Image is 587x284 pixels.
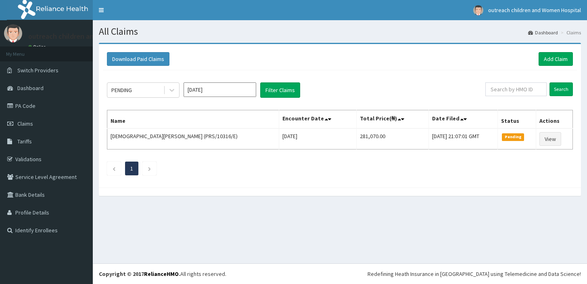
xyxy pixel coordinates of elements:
[17,120,33,127] span: Claims
[488,6,581,14] span: outreach children and Women Hospital
[107,128,279,149] td: [DEMOGRAPHIC_DATA][PERSON_NAME] (PRS/10316/E)
[559,29,581,36] li: Claims
[184,82,256,97] input: Select Month and Year
[93,263,587,284] footer: All rights reserved.
[498,110,536,129] th: Status
[112,165,116,172] a: Previous page
[17,84,44,92] span: Dashboard
[536,110,572,129] th: Actions
[368,270,581,278] div: Redefining Heath Insurance in [GEOGRAPHIC_DATA] using Telemedicine and Data Science!
[28,44,48,50] a: Online
[357,110,428,129] th: Total Price(₦)
[528,29,558,36] a: Dashboard
[17,138,32,145] span: Tariffs
[17,67,58,74] span: Switch Providers
[144,270,179,278] a: RelianceHMO
[107,52,169,66] button: Download Paid Claims
[111,86,132,94] div: PENDING
[473,5,483,15] img: User Image
[428,128,498,149] td: [DATE] 21:07:01 GMT
[130,165,133,172] a: Page 1 is your current page
[260,82,300,98] button: Filter Claims
[107,110,279,129] th: Name
[28,33,151,40] p: outreach children and Women Hospital
[539,132,561,146] a: View
[279,110,356,129] th: Encounter Date
[502,133,524,141] span: Pending
[99,270,180,278] strong: Copyright © 2017 .
[148,165,151,172] a: Next page
[549,82,573,96] input: Search
[279,128,356,149] td: [DATE]
[485,82,547,96] input: Search by HMO ID
[99,26,581,37] h1: All Claims
[539,52,573,66] a: Add Claim
[4,24,22,42] img: User Image
[428,110,498,129] th: Date Filed
[357,128,428,149] td: 281,070.00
